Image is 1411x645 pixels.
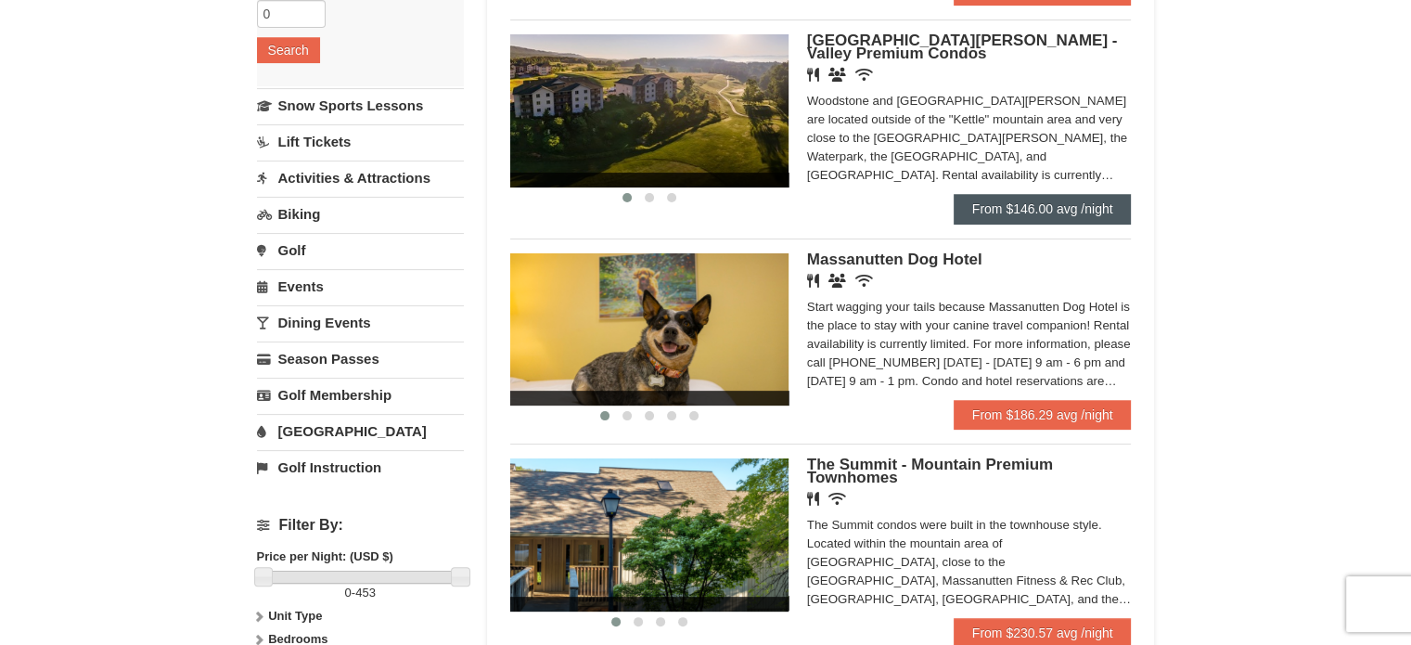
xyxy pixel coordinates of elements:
[807,274,819,288] i: Restaurant
[257,161,464,195] a: Activities & Attractions
[257,37,320,63] button: Search
[257,549,393,563] strong: Price per Night: (USD $)
[257,517,464,534] h4: Filter By:
[355,586,376,600] span: 453
[257,342,464,376] a: Season Passes
[807,516,1132,609] div: The Summit condos were built in the townhouse style. Located within the mountain area of [GEOGRAP...
[257,305,464,340] a: Dining Events
[257,414,464,448] a: [GEOGRAPHIC_DATA]
[807,32,1118,62] span: [GEOGRAPHIC_DATA][PERSON_NAME] - Valley Premium Condos
[807,92,1132,185] div: Woodstone and [GEOGRAPHIC_DATA][PERSON_NAME] are located outside of the "Kettle" mountain area an...
[807,492,819,506] i: Restaurant
[855,68,873,82] i: Wireless Internet (free)
[257,233,464,267] a: Golf
[828,68,846,82] i: Banquet Facilities
[954,400,1132,430] a: From $186.29 avg /night
[954,194,1132,224] a: From $146.00 avg /night
[828,274,846,288] i: Banquet Facilities
[268,609,322,623] strong: Unit Type
[257,584,464,602] label: -
[257,197,464,231] a: Biking
[807,456,1053,486] span: The Summit - Mountain Premium Townhomes
[855,274,873,288] i: Wireless Internet (free)
[257,450,464,484] a: Golf Instruction
[257,88,464,123] a: Snow Sports Lessons
[807,68,819,82] i: Restaurant
[257,378,464,412] a: Golf Membership
[828,492,846,506] i: Wireless Internet (free)
[807,251,982,268] span: Massanutten Dog Hotel
[345,586,352,600] span: 0
[257,124,464,159] a: Lift Tickets
[807,298,1132,391] div: Start wagging your tails because Massanutten Dog Hotel is the place to stay with your canine trav...
[257,269,464,303] a: Events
